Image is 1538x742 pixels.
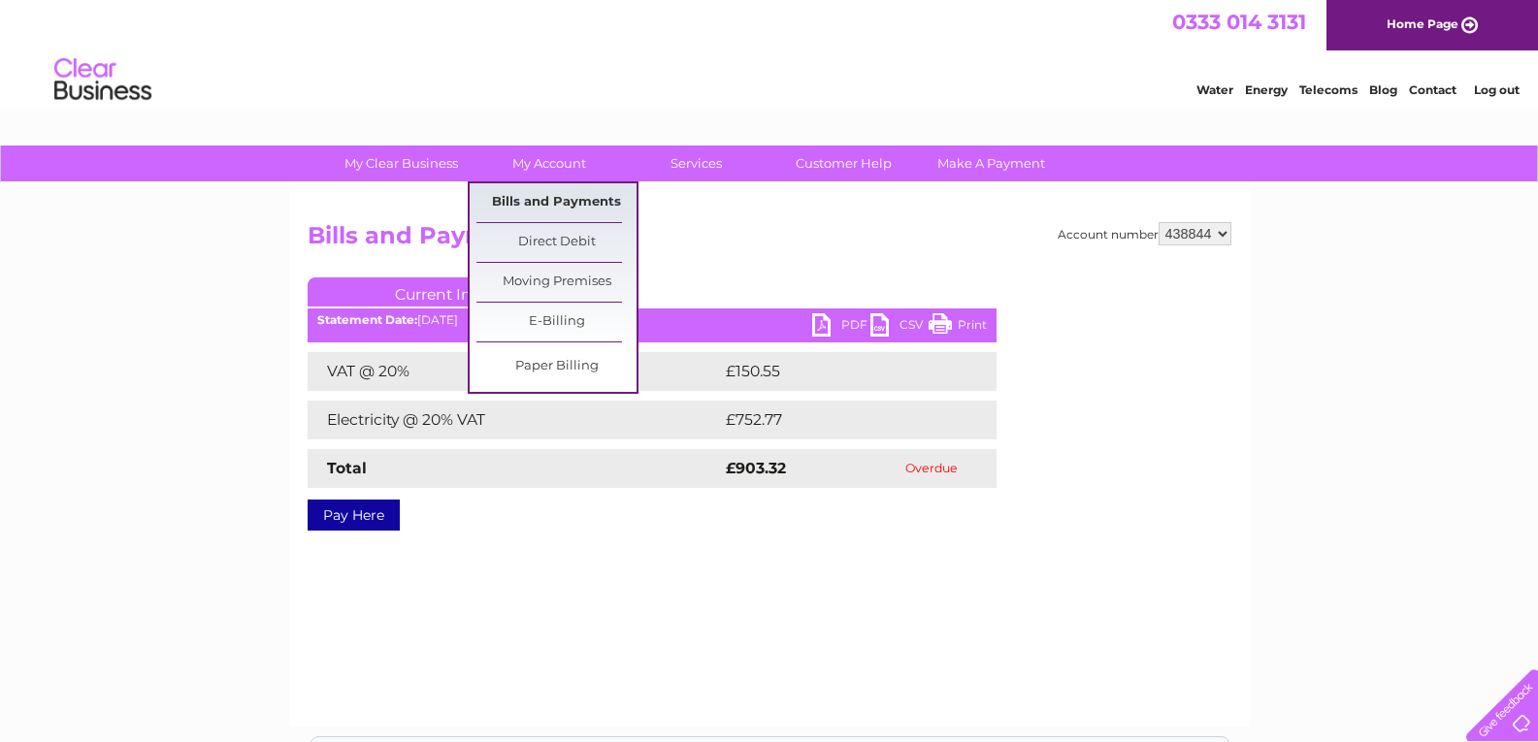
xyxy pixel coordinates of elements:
[911,145,1071,181] a: Make A Payment
[308,401,721,439] td: Electricity @ 20% VAT
[721,352,961,391] td: £150.55
[308,500,400,531] a: Pay Here
[476,303,637,341] a: E-Billing
[1299,82,1358,97] a: Telecoms
[721,401,962,439] td: £752.77
[308,277,599,306] a: Current Invoice
[1474,82,1520,97] a: Log out
[308,352,721,391] td: VAT @ 20%
[327,459,367,477] strong: Total
[764,145,924,181] a: Customer Help
[867,449,997,488] td: Overdue
[317,312,417,327] b: Statement Date:
[476,263,637,302] a: Moving Premises
[321,145,481,181] a: My Clear Business
[308,313,997,327] div: [DATE]
[311,11,1228,94] div: Clear Business is a trading name of Verastar Limited (registered in [GEOGRAPHIC_DATA] No. 3667643...
[726,459,786,477] strong: £903.32
[476,223,637,262] a: Direct Debit
[476,183,637,222] a: Bills and Payments
[469,145,629,181] a: My Account
[812,313,870,341] a: PDF
[1245,82,1288,97] a: Energy
[1172,10,1306,34] a: 0333 014 3131
[1369,82,1397,97] a: Blog
[616,145,776,181] a: Services
[308,222,1231,259] h2: Bills and Payments
[1409,82,1456,97] a: Contact
[1196,82,1233,97] a: Water
[1058,222,1231,245] div: Account number
[929,313,987,341] a: Print
[53,50,152,110] img: logo.png
[870,313,929,341] a: CSV
[476,347,637,386] a: Paper Billing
